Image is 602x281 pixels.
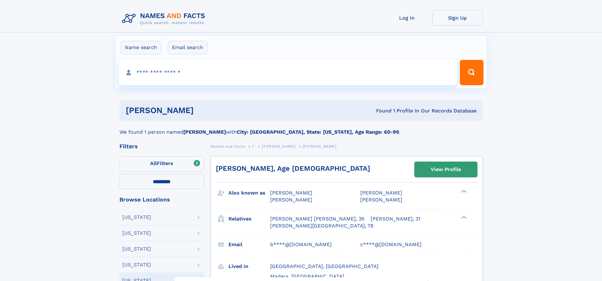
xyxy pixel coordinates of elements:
[262,142,295,150] a: [PERSON_NAME]
[459,215,467,219] div: ❯
[228,214,270,224] h3: Relatives
[122,215,151,220] div: [US_STATE]
[262,144,295,149] span: [PERSON_NAME]
[415,162,477,177] a: View Profile
[119,197,204,202] div: Browse Locations
[460,60,483,85] button: Search Button
[119,144,204,149] div: Filters
[303,144,337,149] span: [PERSON_NAME]
[228,239,270,250] h3: Email
[119,10,210,27] img: Logo Names and Facts
[270,190,312,196] span: [PERSON_NAME]
[183,129,226,135] b: [PERSON_NAME]
[228,261,270,272] h3: Lived in
[431,162,461,177] div: View Profile
[210,142,245,150] a: Names and Facts
[252,144,255,149] span: F
[168,41,207,54] label: Email search
[121,41,161,54] label: Name search
[119,60,457,85] input: search input
[459,189,467,194] div: ❯
[432,10,483,26] a: Sign Up
[270,273,344,279] span: Madera, [GEOGRAPHIC_DATA]
[216,164,370,172] a: [PERSON_NAME], Age [DEMOGRAPHIC_DATA]
[122,246,151,252] div: [US_STATE]
[270,222,374,229] a: [PERSON_NAME][GEOGRAPHIC_DATA], 78
[237,129,399,135] b: City: [GEOGRAPHIC_DATA], State: [US_STATE], Age Range: 60-99
[150,160,157,166] span: All
[270,197,312,203] span: [PERSON_NAME]
[360,190,402,196] span: [PERSON_NAME]
[360,197,402,203] span: [PERSON_NAME]
[228,188,270,198] h3: Also known as
[371,215,420,222] a: [PERSON_NAME], 31
[285,107,477,114] div: Found 1 Profile In Our Records Database
[119,121,483,136] div: We found 1 person named with .
[119,156,204,171] label: Filters
[270,215,364,222] a: [PERSON_NAME] [PERSON_NAME], 35
[382,10,432,26] a: Log In
[126,106,285,114] h1: [PERSON_NAME]
[122,231,151,236] div: [US_STATE]
[252,142,255,150] a: F
[122,262,151,267] div: [US_STATE]
[270,263,379,269] span: [GEOGRAPHIC_DATA], [GEOGRAPHIC_DATA]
